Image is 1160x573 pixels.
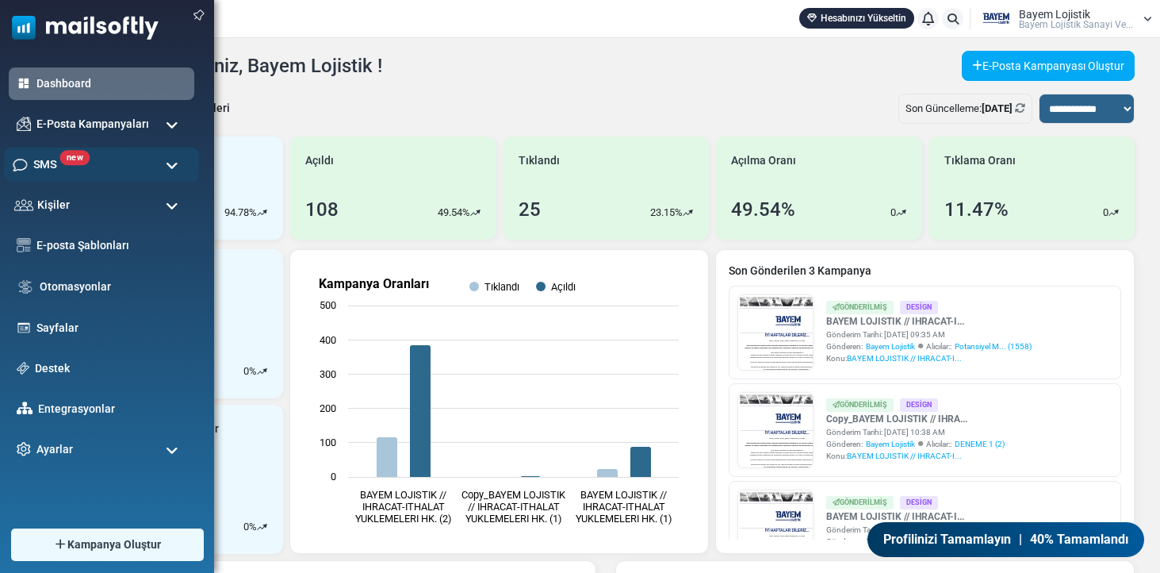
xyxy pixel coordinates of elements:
div: % [243,519,267,535]
div: Gönderilmiş [826,398,894,412]
p: rekabetçi navlun fiyatlarımız ile çalıştığınız destinasyonlara, en uygun ve kaliteli hizmeti suna... [8,444,706,462]
img: User Logo [975,7,1015,31]
p: Tüm Dünya limanları ile aktif çalışmaktayız, [8,409,706,426]
text: 400 [320,334,336,346]
span: emtia yük sigortası yapabilmekteyiz. [328,535,531,548]
p: 49.54% [438,205,470,221]
table: divider [8,91,706,92]
div: 108 [305,195,339,224]
text: Açıldı [551,281,576,293]
strong: İYİ HAFTALAR DİLERİZ... [192,277,521,308]
p: Türkiye'nin her yerinden ihracat yüklerinizi ve Dünya'nın her yerinden ithalat yüklerinizi güveni... [8,426,706,444]
img: workflow.svg [17,278,34,296]
b: [DATE] [982,102,1013,114]
text: 200 [320,402,336,414]
div: Gönderen: Alıcılar:: [826,536,1027,548]
a: Profilinizi Tamamlayın | 40% Tamamlandı [862,521,1150,558]
span: Bayem Lojistik [866,340,915,352]
a: BAYEM LOJISTIK // IHRACAT-I... [826,510,1027,524]
span: BAYEM LOJISTIK // IHRACAT-I... [847,452,962,460]
table: divider [8,273,706,274]
div: 25 [519,195,541,224]
div: Gönderilmiş [826,496,894,510]
div: Design [900,398,938,412]
a: Destek [35,360,186,377]
a: Copy_BAYEM LOJISTIK // IHRA... [826,412,1005,426]
a: Refresh Stats [1015,102,1025,114]
div: Design [900,496,938,510]
a: Potansiyel M... (1558) [955,340,1032,352]
div: Gönderen: Alıcılar:: [826,340,1032,352]
text: 300 [320,368,336,380]
text: 100 [320,436,336,448]
span: Kişiler [37,197,70,213]
span: Firmamız ile taşınan her konteyner FFL sigorta poliçesi ile ekstra teminat altında korunmaktadır, [88,517,625,530]
span: Profilinizi Tamamlayın [878,529,1011,549]
span: BAYEM LOJISTIK // IHRACAT-I... [847,354,962,363]
a: Hesabınızı Yükseltin [799,8,914,29]
a: E-posta Şablonları [36,237,186,254]
span: Açılma Oranı [731,152,796,169]
p: 0 [1103,205,1108,221]
div: Gönderim Tarihi: [DATE] 09:35 AM [826,329,1032,340]
p: {(first_name)} {(last_name)} [PERSON_NAME], [8,320,706,337]
img: settings-icon.svg [17,442,31,456]
p: 0 [243,519,249,535]
div: Gönderim Tarihi: [DATE] 10:38 AM [826,426,1005,438]
span: Yeni haftada bol satışlar dileriz, güncel taleplerinize memnuniyet ile navlun çalışması yapmak is... [54,357,660,371]
a: Sayfalar [36,320,186,336]
text: 500 [320,299,336,311]
a: Son Gönderilen 3 Kampanya [729,263,1121,279]
div: Konu: [826,450,1005,462]
span: ayrıca talebinize istinaden [182,535,328,548]
a: Entegrasyonlar [38,401,186,417]
div: 49.54% [731,195,795,224]
span: Bayem Loji̇sti̇k Sanayi̇ Ve... [1019,20,1133,29]
span: Kampanya Oluştur [67,536,161,553]
p: 0 [243,363,249,379]
svg: Kampanya Oranları [303,263,695,540]
img: dashboard-icon-active.svg [17,76,31,90]
a: DENEME 1 (2) [955,438,1005,450]
text: BAYEM LOJISTIK // IHRACAT-ITHALAT YUKLEMELERI HK. (2) [355,489,451,525]
img: sms-icon.png [13,157,28,172]
text: Tıklandı [484,281,519,293]
div: Design [900,301,938,314]
span: Ayrıca ön nakliyeyi öz mal ve bünyemizde kiralık olarak çalıştırdığımız araçlarımız ile yapmaktayız. [80,481,634,494]
a: E-Posta Kampanyası Oluştur [962,51,1135,81]
div: 11.47% [944,195,1009,224]
p: 23.15% [650,205,683,221]
span: | [1020,529,1023,549]
span: Ayarlar [36,441,73,458]
div: Konu: [826,352,1032,364]
text: 0 [331,471,336,483]
div: Gönderilmiş [826,301,894,314]
img: landing_pages.svg [17,321,31,335]
div: Gönderim Tarihi: [DATE] 09:01 AM [826,524,1027,536]
span: Bayem Lojistik [1019,9,1090,20]
div: Gönderen: Alıcılar:: [826,438,1005,450]
p: 0 [890,205,896,221]
span: Tıklama Oranı [944,152,1016,169]
span: new [60,150,90,165]
span: hacimli ve hedefli işlerinizde ise firmanıza özel kontratlar sağlayıp firmanıza özel navlun tanım... [44,375,670,388]
span: E-Posta Kampanyaları [36,116,149,133]
span: SMS [33,156,56,173]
